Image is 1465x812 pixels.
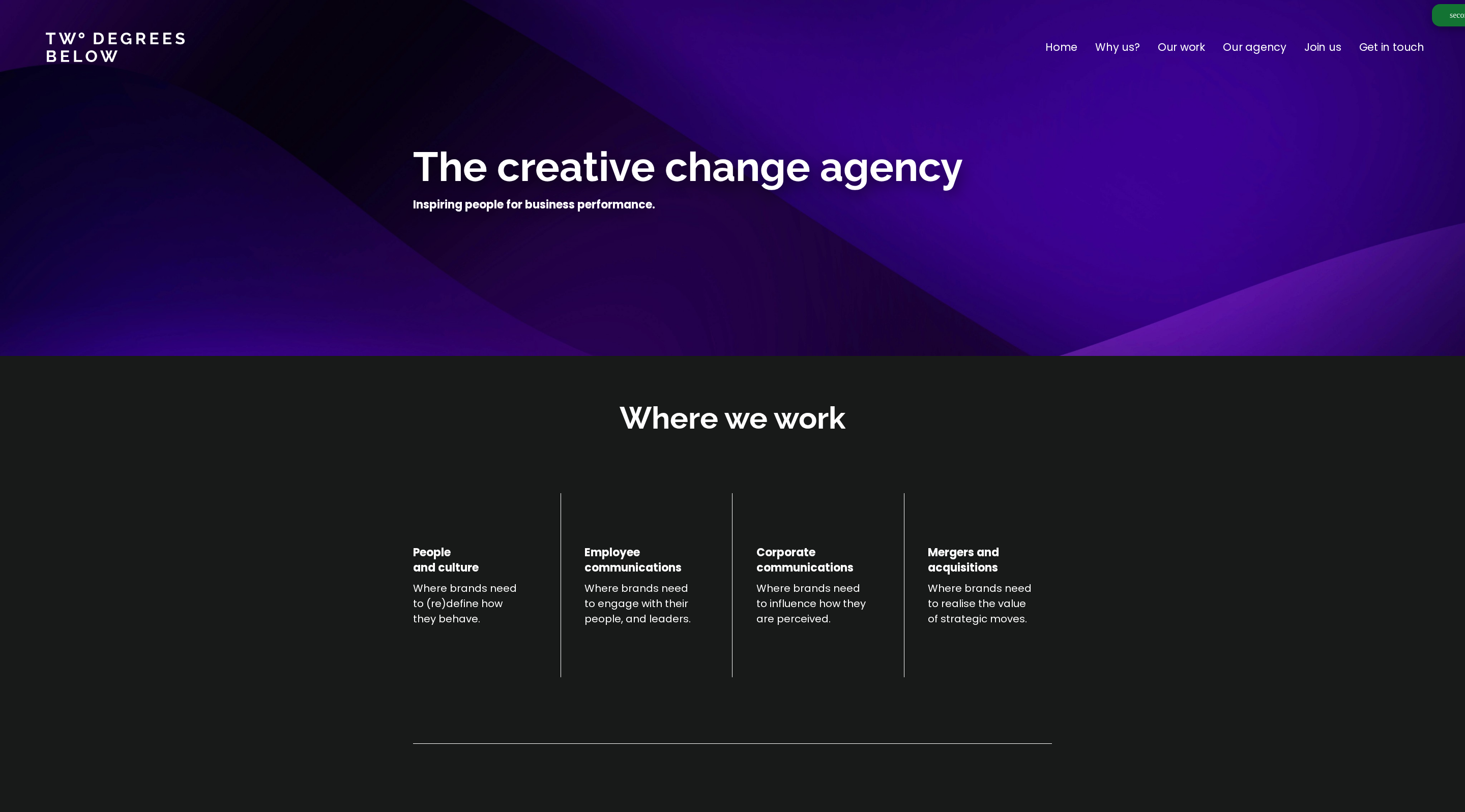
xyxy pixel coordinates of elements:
a: Get in touch [1359,39,1424,55]
p: Where brands need to (re)define how they behave. [413,581,537,626]
h2: Where we work [620,398,845,439]
p: Where brands need to realise the value of strategic moves. [928,581,1052,626]
a: Join us [1304,39,1341,55]
h4: Corporate communications [756,545,854,576]
h4: Mergers and acquisitions [928,545,999,576]
h4: Employee communications [584,545,682,576]
a: Our work [1158,39,1205,55]
a: Home [1045,39,1077,55]
h4: Inspiring people for business performance. [413,197,655,213]
p: Where brands need to engage with their people, and leaders. [584,581,709,626]
span: The creative change agency [413,143,963,191]
p: Where brands need to influence how they are perceived. [756,581,881,626]
a: Why us? [1095,39,1140,55]
a: Our agency [1223,39,1286,55]
h4: People and culture [413,545,479,576]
